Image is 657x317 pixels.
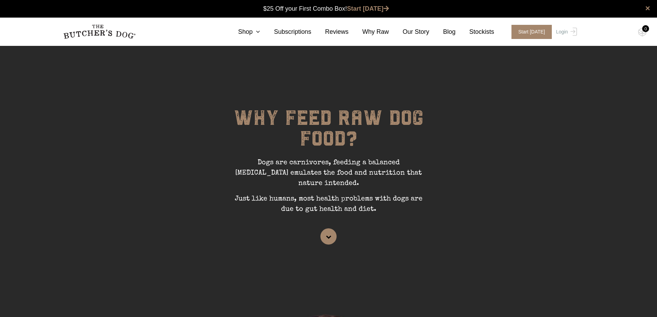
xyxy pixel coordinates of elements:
a: Blog [429,27,456,37]
a: Why Raw [349,27,389,37]
a: Stockists [456,27,494,37]
a: close [645,4,650,12]
a: Our Story [389,27,429,37]
span: Start [DATE] [511,25,552,39]
div: 0 [642,25,649,32]
a: Subscriptions [260,27,311,37]
a: Start [DATE] [347,5,389,12]
a: Reviews [311,27,349,37]
a: Start [DATE] [505,25,555,39]
p: Dogs are carnivores, feeding a balanced [MEDICAL_DATA] emulates the food and nutrition that natur... [225,158,432,194]
h1: WHY FEED RAW DOG FOOD? [225,108,432,158]
p: Just like humans, most health problems with dogs are due to gut health and diet. [225,194,432,220]
a: Shop [224,27,260,37]
img: TBD_Cart-Empty.png [638,28,647,37]
a: Login [554,25,577,39]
